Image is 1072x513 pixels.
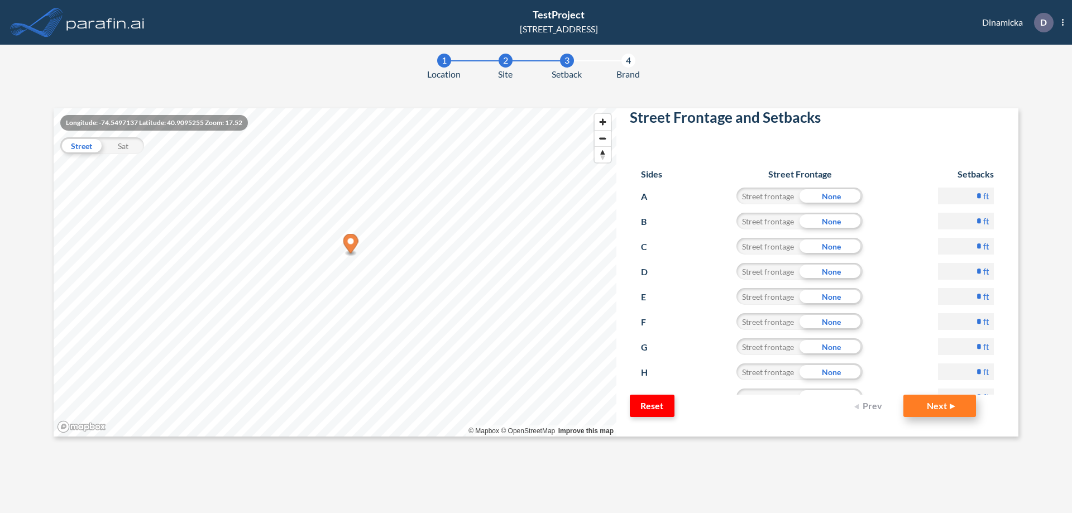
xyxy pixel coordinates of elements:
[983,316,989,327] label: ft
[641,338,662,356] p: G
[641,238,662,256] p: C
[983,291,989,302] label: ft
[57,420,106,433] a: Mapbox homepage
[983,215,989,227] label: ft
[983,391,989,402] label: ft
[800,288,863,305] div: None
[983,241,989,252] label: ft
[558,427,614,435] a: Improve this map
[800,363,863,380] div: None
[983,266,989,277] label: ft
[800,188,863,204] div: None
[630,109,1005,131] h2: Street Frontage and Setbacks
[736,338,800,355] div: Street frontage
[102,137,144,154] div: Sat
[595,131,611,146] span: Zoom out
[595,146,611,162] button: Reset bearing to north
[520,22,598,36] div: [STREET_ADDRESS]
[468,427,499,435] a: Mapbox
[800,263,863,280] div: None
[595,130,611,146] button: Zoom out
[736,263,800,280] div: Street frontage
[616,68,640,81] span: Brand
[736,313,800,330] div: Street frontage
[437,54,451,68] div: 1
[533,8,585,21] span: TestProject
[965,13,1064,32] div: Dinamicka
[983,190,989,202] label: ft
[60,137,102,154] div: Street
[736,288,800,305] div: Street frontage
[64,11,147,33] img: logo
[641,169,662,179] h6: Sides
[499,54,513,68] div: 2
[938,169,994,179] h6: Setbacks
[427,68,461,81] span: Location
[595,147,611,162] span: Reset bearing to north
[641,313,662,331] p: F
[736,213,800,229] div: Street frontage
[54,108,616,437] canvas: Map
[641,263,662,281] p: D
[983,341,989,352] label: ft
[641,389,662,406] p: I
[1040,17,1047,27] p: D
[498,68,513,81] span: Site
[630,395,674,417] button: Reset
[800,313,863,330] div: None
[736,188,800,204] div: Street frontage
[736,389,800,405] div: Street frontage
[595,114,611,130] button: Zoom in
[726,169,874,179] h6: Street Frontage
[552,68,582,81] span: Setback
[641,288,662,306] p: E
[736,363,800,380] div: Street frontage
[621,54,635,68] div: 4
[60,115,248,131] div: Longitude: -74.5497137 Latitude: 40.9095255 Zoom: 17.52
[641,188,662,205] p: A
[641,213,662,231] p: B
[560,54,574,68] div: 3
[800,389,863,405] div: None
[848,395,892,417] button: Prev
[903,395,976,417] button: Next
[343,234,358,257] div: Map marker
[800,238,863,255] div: None
[641,363,662,381] p: H
[800,338,863,355] div: None
[501,427,555,435] a: OpenStreetMap
[736,238,800,255] div: Street frontage
[983,366,989,377] label: ft
[800,213,863,229] div: None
